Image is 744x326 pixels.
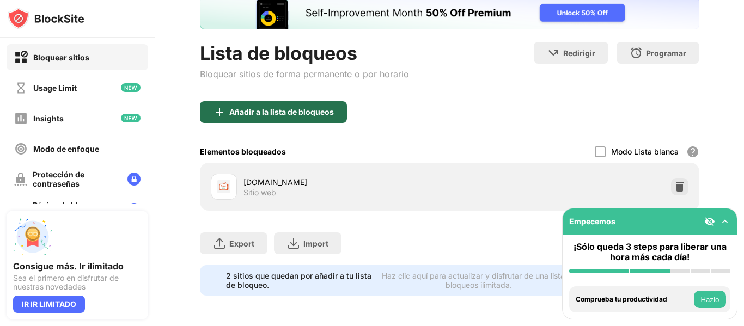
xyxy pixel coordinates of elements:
div: Redirigir [563,48,595,58]
div: [DOMAIN_NAME] [243,176,450,188]
img: time-usage-off.svg [14,81,28,95]
img: new-icon.svg [121,83,141,92]
img: new-icon.svg [121,114,141,122]
img: omni-setup-toggle.svg [719,216,730,227]
img: focus-off.svg [14,142,28,156]
div: 2 sitios que quedan por añadir a tu lista de bloqueo. [226,271,372,290]
img: push-unlimited.svg [13,217,52,256]
div: Comprueba tu productividad [576,296,691,303]
div: Página de bloques personalizados [33,200,119,219]
div: Sitio web [243,188,276,198]
div: Usage Limit [33,83,77,93]
div: Programar [646,48,686,58]
div: Import [303,239,328,248]
img: lock-menu.svg [127,203,141,216]
img: logo-blocksite.svg [8,8,84,29]
img: insights-off.svg [14,112,28,125]
div: Bloquear sitios [33,53,89,62]
img: password-protection-off.svg [14,173,27,186]
div: Añadir a la lista de bloqueos [229,108,334,116]
div: Lista de bloqueos [200,42,409,64]
div: ¡Sólo queda 3 steps para liberar una hora más cada día! [569,242,730,262]
div: Bloquear sitios de forma permanente o por horario [200,69,409,79]
div: IR IR LIMITADO [13,296,85,313]
div: Insights [33,114,64,123]
div: Empecemos [569,217,615,226]
img: customize-block-page-off.svg [14,203,27,216]
div: Consigue más. Ir ilimitado [13,261,142,272]
div: Modo de enfoque [33,144,99,153]
div: Export [229,239,254,248]
div: Haz clic aquí para actualizar y disfrutar de una lista de bloqueos ilimitada. [379,271,580,290]
div: Protección de contraseñas [33,170,119,188]
img: eye-not-visible.svg [704,216,715,227]
div: Modo Lista blanca [611,147,679,156]
img: lock-menu.svg [127,173,141,186]
button: Hazlo [694,291,726,308]
img: block-on.svg [14,51,28,64]
div: Sea el primero en disfrutar de nuestras novedades [13,274,142,291]
div: Elementos bloqueados [200,147,286,156]
img: favicons [217,180,230,193]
